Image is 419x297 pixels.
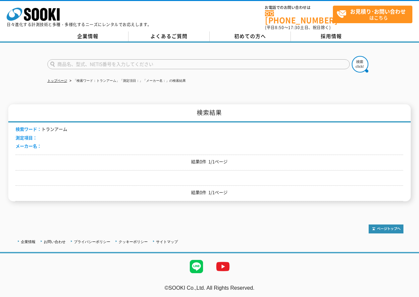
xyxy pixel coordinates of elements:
a: お見積り･お問い合わせはこちら [333,6,412,23]
img: YouTube [210,253,236,280]
a: [PHONE_NUMBER] [265,10,333,24]
li: トランアーム [16,126,67,133]
span: メーカー名： [16,143,41,149]
p: 結果0件 1/1ページ [16,189,403,196]
a: 企業情報 [21,240,35,244]
a: プライバシーポリシー [74,240,110,244]
p: 結果0件 1/1ページ [16,158,403,165]
li: 「検索ワード：トランアーム」「測定項目：」「メーカー名：」の検索結果 [68,77,186,84]
span: 検索ワード： [16,126,41,132]
a: お問い合わせ [44,240,66,244]
input: 商品名、型式、NETIS番号を入力してください [47,59,350,69]
a: クッキーポリシー [119,240,148,244]
a: よくあるご質問 [129,31,210,41]
img: LINE [183,253,210,280]
a: サイトマップ [156,240,178,244]
span: お電話でのお問い合わせは [265,6,333,10]
span: 測定項目： [16,134,37,141]
span: 17:30 [288,25,300,30]
a: 採用情報 [291,31,372,41]
img: トップページへ [369,224,403,233]
p: 日々進化する計測技術と多種・多様化するニーズにレンタルでお応えします。 [7,23,152,26]
strong: お見積り･お問い合わせ [350,7,406,15]
a: 企業情報 [47,31,129,41]
span: (平日 ～ 土日、祝日除く) [265,25,331,30]
span: 初めての方へ [234,32,266,40]
span: はこちら [337,6,412,23]
img: btn_search.png [352,56,368,73]
a: 初めての方へ [210,31,291,41]
span: 8:50 [275,25,284,30]
a: トップページ [47,79,67,82]
h1: 検索結果 [8,104,410,123]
